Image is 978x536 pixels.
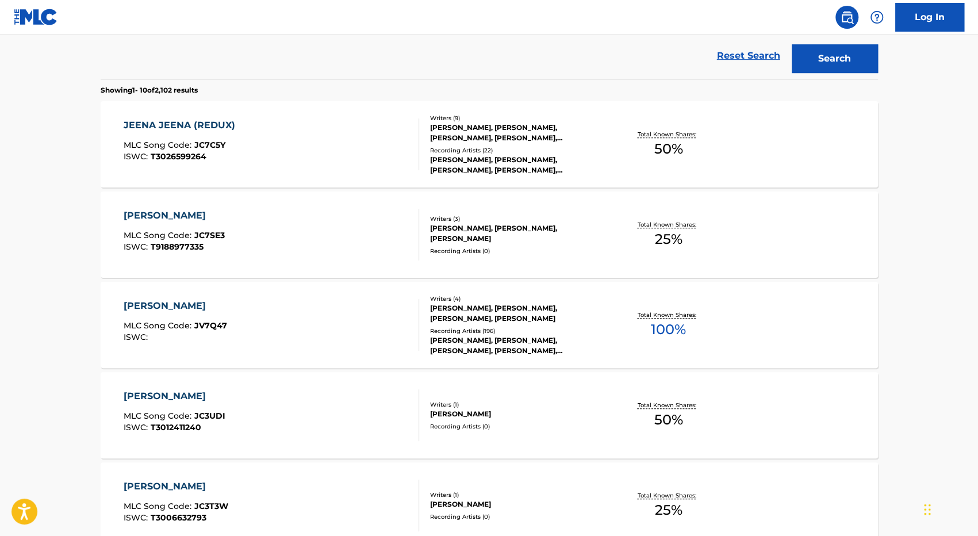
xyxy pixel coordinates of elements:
span: ISWC : [124,332,151,342]
div: Recording Artists ( 22 ) [430,146,604,155]
a: JEENA JEENA (REDUX)MLC Song Code:JC7C5YISWC:T3026599264Writers (9)[PERSON_NAME], [PERSON_NAME], [... [101,101,878,187]
div: Writers ( 3 ) [430,215,604,223]
span: 25 % [654,500,682,520]
span: ISWC : [124,422,151,432]
div: Writers ( 4 ) [430,294,604,303]
img: search [840,10,854,24]
a: [PERSON_NAME]MLC Song Code:JC7SE3ISWC:T9188977335Writers (3)[PERSON_NAME], [PERSON_NAME], [PERSON... [101,192,878,278]
span: JC3T3W [194,501,228,511]
div: Recording Artists ( 0 ) [430,422,604,431]
a: [PERSON_NAME]MLC Song Code:JV7Q47ISWC:Writers (4)[PERSON_NAME], [PERSON_NAME], [PERSON_NAME], [PE... [101,282,878,368]
div: [PERSON_NAME] [124,209,225,223]
span: ISWC : [124,151,151,162]
span: T9188977335 [151,242,204,252]
span: MLC Song Code : [124,411,194,421]
p: Total Known Shares: [638,491,699,500]
a: Log In [895,3,964,32]
span: MLC Song Code : [124,320,194,331]
div: [PERSON_NAME], [PERSON_NAME], [PERSON_NAME], [PERSON_NAME], [PERSON_NAME], "[PERSON_NAME], [PERSO... [430,335,604,356]
p: Total Known Shares: [638,311,699,319]
span: 50 % [654,409,682,430]
span: JC7C5Y [194,140,225,150]
div: Writers ( 1 ) [430,491,604,499]
span: JC3UDI [194,411,225,421]
a: Reset Search [711,43,786,68]
span: T3026599264 [151,151,206,162]
div: Writers ( 9 ) [430,114,604,122]
iframe: Chat Widget [921,481,978,536]
div: Drag [924,492,931,527]
div: [PERSON_NAME], [PERSON_NAME], [PERSON_NAME], [PERSON_NAME], [PERSON_NAME], [PERSON_NAME], [PERSON... [430,122,604,143]
div: JEENA JEENA (REDUX) [124,118,241,132]
div: [PERSON_NAME], [PERSON_NAME], [PERSON_NAME], [PERSON_NAME] [430,303,604,324]
div: [PERSON_NAME] [430,499,604,510]
span: 25 % [654,229,682,250]
span: ISWC : [124,242,151,252]
span: MLC Song Code : [124,501,194,511]
div: [PERSON_NAME] [430,409,604,419]
div: [PERSON_NAME] [124,299,227,313]
div: [PERSON_NAME] [124,480,228,493]
div: Recording Artists ( 196 ) [430,327,604,335]
p: Total Known Shares: [638,130,699,139]
span: 50 % [654,139,682,159]
span: MLC Song Code : [124,230,194,240]
div: Help [865,6,888,29]
p: Total Known Shares: [638,401,699,409]
div: [PERSON_NAME], [PERSON_NAME], [PERSON_NAME] [430,223,604,244]
img: help [870,10,884,24]
span: T3006632793 [151,512,206,523]
span: ISWC : [124,512,151,523]
a: Public Search [835,6,858,29]
a: [PERSON_NAME]MLC Song Code:JC3UDIISWC:T3012411240Writers (1)[PERSON_NAME]Recording Artists (0)Tot... [101,372,878,458]
span: T3012411240 [151,422,201,432]
div: [PERSON_NAME] [124,389,225,403]
span: 100 % [651,319,686,340]
p: Showing 1 - 10 of 2,102 results [101,85,198,95]
span: JC7SE3 [194,230,225,240]
div: [PERSON_NAME], [PERSON_NAME], [PERSON_NAME], [PERSON_NAME], [PERSON_NAME], YUVARAJ M [430,155,604,175]
div: Writers ( 1 ) [430,400,604,409]
img: MLC Logo [14,9,58,25]
div: Recording Artists ( 0 ) [430,247,604,255]
p: Total Known Shares: [638,220,699,229]
span: MLC Song Code : [124,140,194,150]
div: Recording Artists ( 0 ) [430,512,604,521]
span: JV7Q47 [194,320,227,331]
button: Search [792,44,878,73]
